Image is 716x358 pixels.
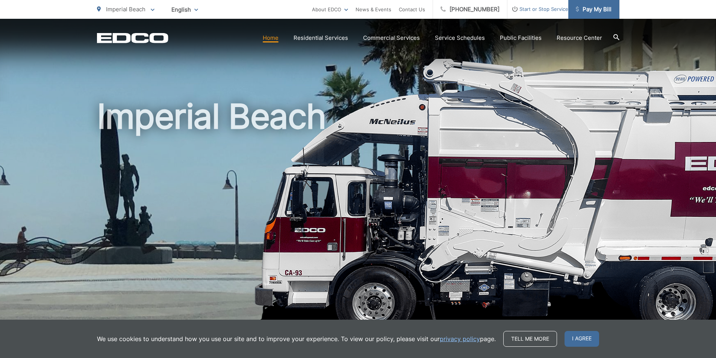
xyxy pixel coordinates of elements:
a: Public Facilities [500,33,542,42]
span: English [166,3,204,16]
a: About EDCO [312,5,348,14]
p: We use cookies to understand how you use our site and to improve your experience. To view our pol... [97,334,496,343]
a: Contact Us [399,5,425,14]
span: Imperial Beach [106,6,145,13]
a: Residential Services [294,33,348,42]
a: Service Schedules [435,33,485,42]
h1: Imperial Beach [97,98,619,335]
a: Tell me more [503,331,557,347]
a: EDCD logo. Return to the homepage. [97,33,168,43]
a: Home [263,33,279,42]
a: privacy policy [440,334,480,343]
a: News & Events [356,5,391,14]
span: I agree [565,331,599,347]
a: Resource Center [557,33,602,42]
span: Pay My Bill [576,5,612,14]
a: Commercial Services [363,33,420,42]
